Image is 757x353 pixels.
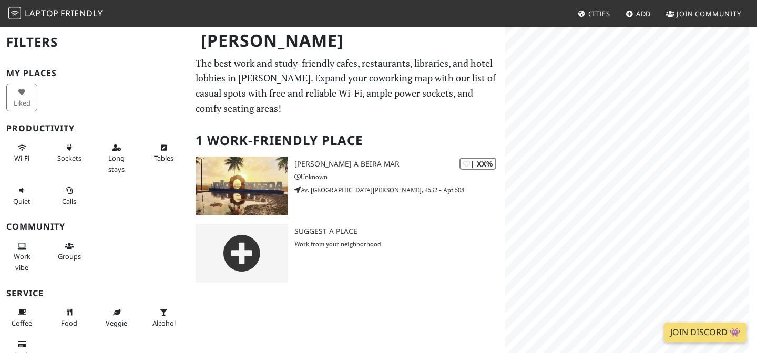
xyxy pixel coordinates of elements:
[189,157,505,215] a: João Pessoa a Beira Mar | XX% [PERSON_NAME] a Beira Mar Unknown Av. [GEOGRAPHIC_DATA][PERSON_NAME...
[54,304,85,331] button: Food
[294,185,505,195] p: Av. [GEOGRAPHIC_DATA][PERSON_NAME], 4532 - Apt 508
[57,153,81,163] span: Power sockets
[459,158,496,170] div: | XX%
[8,5,103,23] a: LaptopFriendly LaptopFriendly
[14,252,30,272] span: People working
[6,182,37,210] button: Quiet
[101,304,132,331] button: Veggie
[662,4,745,23] a: Join Community
[154,153,173,163] span: Work-friendly tables
[294,172,505,182] p: Unknown
[294,227,505,236] h3: Suggest a Place
[664,323,746,342] a: Join Discord 👾
[294,239,505,249] p: Work from your neighborhood
[6,237,37,276] button: Work vibe
[196,56,498,116] p: The best work and study-friendly cafes, restaurants, libraries, and hotel lobbies in [PERSON_NAME...
[574,4,615,23] a: Cities
[152,318,176,328] span: Alcohol
[196,124,498,157] h2: 1 Work-Friendly Place
[13,196,30,206] span: Quiet
[61,318,77,328] span: Food
[54,139,85,167] button: Sockets
[196,224,288,283] img: gray-place-d2bdb4477600e061c01bd816cc0f2ef0cfcb1ca9e3ad78868dd16fb2af073a21.png
[6,26,183,58] h2: Filters
[196,157,288,215] img: João Pessoa a Beira Mar
[108,153,125,173] span: Long stays
[148,139,179,167] button: Tables
[58,252,81,261] span: Group tables
[60,7,103,19] span: Friendly
[636,9,651,18] span: Add
[148,304,179,331] button: Alcohol
[6,123,183,133] h3: Productivity
[588,9,610,18] span: Cities
[294,160,505,169] h3: [PERSON_NAME] a Beira Mar
[189,224,505,283] a: Suggest a Place Work from your neighborhood
[621,4,656,23] a: Add
[6,68,183,78] h3: My Places
[12,318,32,328] span: Coffee
[101,139,132,178] button: Long stays
[54,237,85,265] button: Groups
[6,139,37,167] button: Wi-Fi
[62,196,76,206] span: Video/audio calls
[192,26,503,55] h1: [PERSON_NAME]
[6,304,37,331] button: Coffee
[14,153,29,163] span: Stable Wi-Fi
[54,182,85,210] button: Calls
[8,7,21,19] img: LaptopFriendly
[6,222,183,232] h3: Community
[25,7,59,19] span: Laptop
[106,318,127,328] span: Veggie
[677,9,741,18] span: Join Community
[6,288,183,298] h3: Service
